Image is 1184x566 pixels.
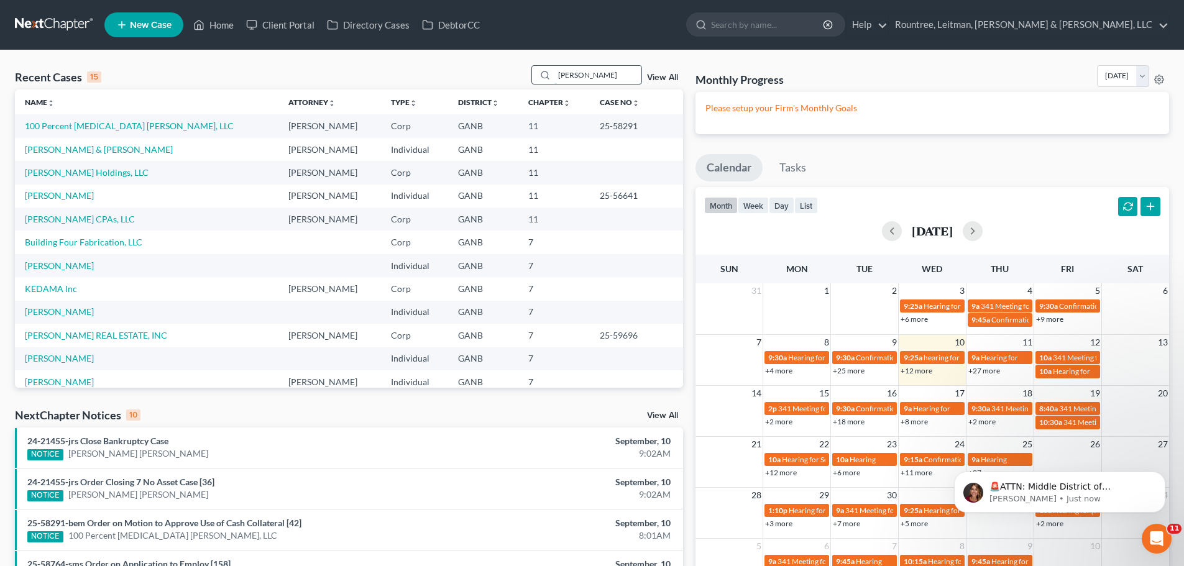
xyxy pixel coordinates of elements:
td: 11 [518,208,590,231]
a: Client Portal [240,14,321,36]
td: 11 [518,114,590,137]
span: Sun [720,263,738,274]
td: [PERSON_NAME] [278,185,381,208]
a: [PERSON_NAME] [25,377,94,387]
td: 7 [518,254,590,277]
span: 2 [891,283,898,298]
a: +27 more [968,366,1000,375]
td: GANB [448,254,518,277]
td: 7 [518,301,590,324]
span: 27 [1157,437,1169,452]
span: Hearing [850,455,876,464]
div: September, 10 [464,517,671,529]
td: 25-56641 [590,185,683,208]
a: [PERSON_NAME] [25,353,94,363]
span: Hearing for [PERSON_NAME] [991,557,1088,566]
a: Typeunfold_more [391,98,417,107]
td: 7 [518,324,590,347]
span: Hearing [856,557,882,566]
a: +5 more [901,519,928,528]
button: day [769,197,794,214]
td: [PERSON_NAME] [278,138,381,161]
td: 7 [518,347,590,370]
span: 11 [1167,524,1182,534]
input: Search by name... [554,66,641,84]
a: [PERSON_NAME] [PERSON_NAME] [68,488,208,501]
span: Hearing for [PERSON_NAME] [924,506,1021,515]
td: [PERSON_NAME] [278,208,381,231]
a: Calendar [695,154,763,181]
span: Hearing for Seyria [PERSON_NAME] and [PERSON_NAME] [782,455,973,464]
span: 1 [823,283,830,298]
span: 10a [1039,367,1052,376]
div: September, 10 [464,435,671,447]
span: 2p [768,404,777,413]
span: 28 [750,488,763,503]
a: Districtunfold_more [458,98,499,107]
a: +7 more [833,519,860,528]
a: [PERSON_NAME] [25,306,94,317]
span: Hearing for [913,404,950,413]
span: 12 [1089,335,1101,350]
td: GANB [448,185,518,208]
span: 341 Meeting for [778,404,830,413]
span: 341 Meeting for [PERSON_NAME] [1063,418,1175,427]
span: 29 [818,488,830,503]
a: Chapterunfold_more [528,98,571,107]
a: Case Nounfold_more [600,98,640,107]
td: Individual [381,254,448,277]
div: Recent Cases [15,70,101,84]
span: Sat [1127,263,1143,274]
a: Directory Cases [321,14,416,36]
a: Nameunfold_more [25,98,55,107]
i: unfold_more [632,99,640,107]
span: 9:30a [836,404,855,413]
a: +25 more [833,366,865,375]
span: New Case [130,21,172,30]
span: 9:45a [971,557,990,566]
a: [PERSON_NAME] Holdings, LLC [25,167,149,178]
span: 3 [958,283,966,298]
a: [PERSON_NAME] & [PERSON_NAME] [25,144,173,155]
span: 341 Meeting for [PERSON_NAME] [1053,353,1165,362]
a: KEDAMA Inc [25,283,77,294]
a: 25-58291-bem Order on Motion to Approve Use of Cash Collateral [42] [27,518,301,528]
a: [PERSON_NAME] [25,260,94,271]
span: 341 Meeting for [845,506,897,515]
span: 9:45a [836,557,855,566]
td: GANB [448,370,518,393]
span: 341 Meeting for [PERSON_NAME] [981,301,1093,311]
span: 9:15a [904,455,922,464]
span: 10a [768,455,781,464]
span: 10a [1039,353,1052,362]
a: 100 Percent [MEDICAL_DATA] [PERSON_NAME], LLC [68,529,277,542]
span: 25 [1021,437,1034,452]
td: 11 [518,185,590,208]
td: GANB [448,138,518,161]
td: 25-59696 [590,324,683,347]
td: [PERSON_NAME] [278,277,381,300]
i: unfold_more [410,99,417,107]
input: Search by name... [711,13,825,36]
span: 15 [818,386,830,401]
a: 24-21455-jrs Order Closing 7 No Asset Case [36] [27,477,214,487]
div: NOTICE [27,449,63,460]
iframe: Intercom notifications message [935,445,1184,532]
td: [PERSON_NAME] [278,161,381,184]
span: 341 Meeting for [1059,404,1111,413]
span: 5 [755,539,763,554]
div: 9:02AM [464,488,671,501]
td: Individual [381,301,448,324]
a: [PERSON_NAME] CPAs, LLC [25,214,135,224]
span: 9:25a [904,301,922,311]
a: View All [647,411,678,420]
span: 13 [1157,335,1169,350]
span: 9a [971,353,980,362]
span: 17 [953,386,966,401]
span: Fri [1061,263,1074,274]
td: 11 [518,161,590,184]
span: Hearing for A-1 Express Delivery Service, Inc. [789,506,935,515]
span: 21 [750,437,763,452]
td: [PERSON_NAME] [278,324,381,347]
a: +2 more [765,417,792,426]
